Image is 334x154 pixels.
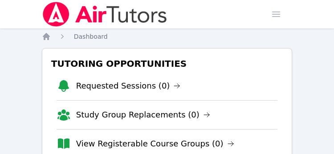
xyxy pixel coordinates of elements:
[74,32,108,41] a: Dashboard
[74,33,108,40] span: Dashboard
[42,2,168,27] img: Air Tutors
[42,32,293,41] nav: Breadcrumb
[76,138,234,150] a: View Registerable Course Groups (0)
[49,56,285,72] h3: Tutoring Opportunities
[76,80,181,92] a: Requested Sessions (0)
[76,109,210,121] a: Study Group Replacements (0)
